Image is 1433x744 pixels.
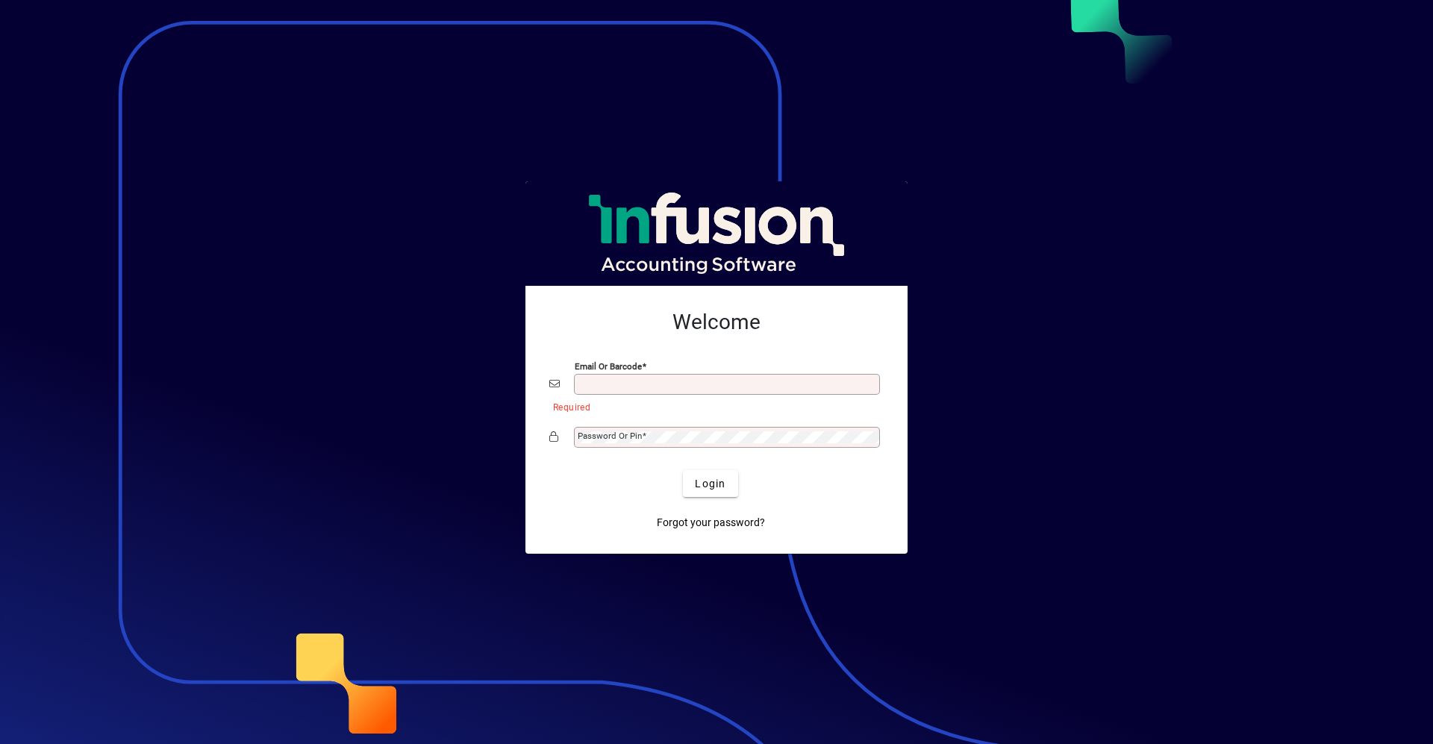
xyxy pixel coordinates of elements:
[657,515,765,531] span: Forgot your password?
[575,361,642,372] mat-label: Email or Barcode
[651,509,771,536] a: Forgot your password?
[683,470,737,497] button: Login
[553,398,872,414] mat-error: Required
[549,310,884,335] h2: Welcome
[578,431,642,441] mat-label: Password or Pin
[695,476,725,492] span: Login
